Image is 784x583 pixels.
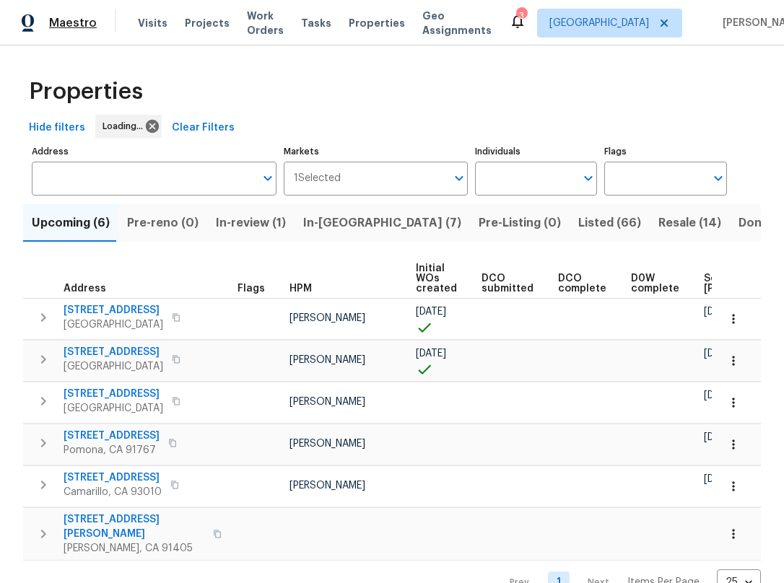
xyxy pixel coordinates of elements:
span: Geo Assignments [422,9,492,38]
label: Address [32,147,276,156]
button: Open [258,168,278,188]
span: [STREET_ADDRESS][PERSON_NAME] [64,512,204,541]
span: [STREET_ADDRESS] [64,303,163,317]
label: Markets [284,147,467,156]
span: Pomona, CA 91767 [64,443,160,457]
button: Open [708,168,728,188]
span: Upcoming (6) [32,213,110,233]
span: Pre-Listing (0) [479,213,561,233]
span: Flags [238,284,265,294]
span: In-review (1) [216,213,286,233]
span: [DATE] [704,474,734,484]
span: Tasks [301,18,331,28]
span: DCO complete [558,273,606,294]
span: Maestro [49,16,97,30]
label: Individuals [475,147,598,156]
span: [DATE] [704,307,734,317]
span: Hide filters [29,119,85,137]
span: [GEOGRAPHIC_DATA] [64,317,163,332]
span: HPM [289,284,312,294]
span: Properties [29,84,143,99]
span: [STREET_ADDRESS] [64,345,163,359]
span: Work Orders [247,9,284,38]
span: [PERSON_NAME] [289,439,365,449]
span: Properties [349,16,405,30]
span: [PERSON_NAME], CA 91405 [64,541,204,556]
span: [DATE] [704,349,734,359]
span: Address [64,284,106,294]
span: [PERSON_NAME] [289,313,365,323]
div: Loading... [95,115,162,138]
span: Projects [185,16,230,30]
span: [DATE] [416,349,446,359]
button: Clear Filters [166,115,240,141]
span: [PERSON_NAME] [289,397,365,407]
span: 1 Selected [294,172,341,185]
div: 3 [516,9,526,23]
span: [PERSON_NAME] [289,481,365,491]
span: Visits [138,16,167,30]
span: [DATE] [416,307,446,317]
span: Initial WOs created [416,263,457,294]
span: [GEOGRAPHIC_DATA] [549,16,649,30]
button: Open [449,168,469,188]
span: [GEOGRAPHIC_DATA] [64,359,163,374]
span: Clear Filters [172,119,235,137]
span: Loading... [103,119,149,133]
span: Camarillo, CA 93010 [64,485,162,499]
button: Open [578,168,598,188]
span: [STREET_ADDRESS] [64,470,162,485]
span: DCO submitted [482,273,533,294]
span: Pre-reno (0) [127,213,199,233]
span: Resale (14) [658,213,721,233]
span: In-[GEOGRAPHIC_DATA] (7) [303,213,461,233]
label: Flags [604,147,727,156]
span: [DATE] [704,390,734,400]
span: D0W complete [631,273,679,294]
span: [STREET_ADDRESS] [64,429,160,443]
span: Listed (66) [578,213,641,233]
button: Hide filters [23,115,91,141]
span: [DATE] [704,432,734,442]
span: [GEOGRAPHIC_DATA] [64,401,163,416]
span: [PERSON_NAME] [289,355,365,365]
span: [STREET_ADDRESS] [64,387,163,401]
